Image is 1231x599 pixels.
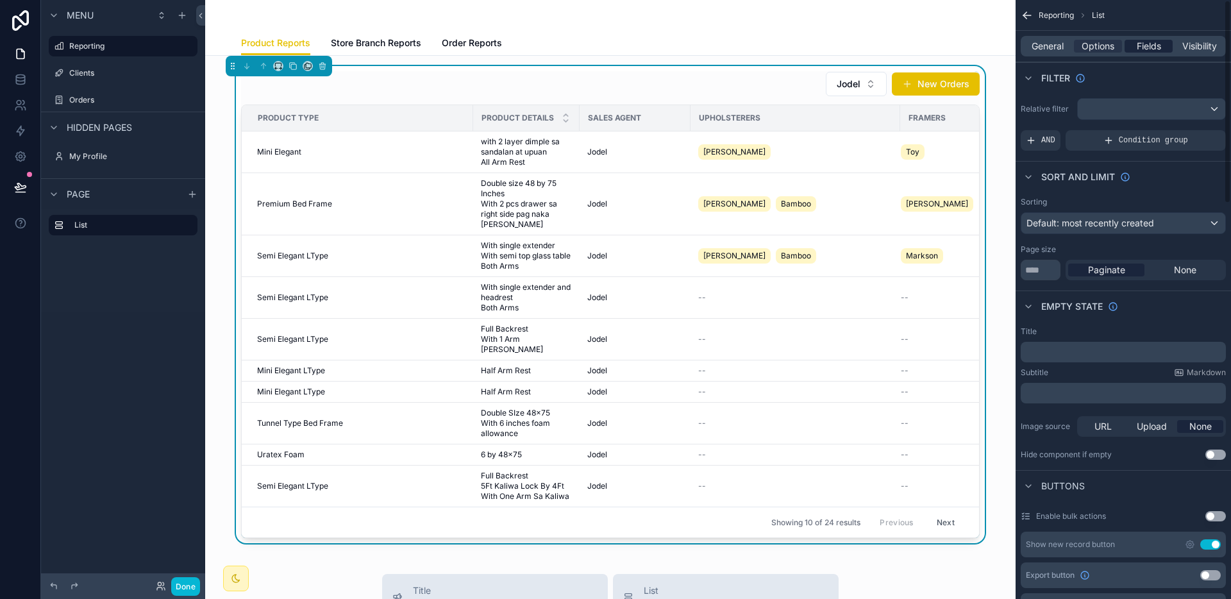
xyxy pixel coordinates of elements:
span: Store Branch Reports [331,37,421,49]
a: Half Arm Rest [481,387,572,397]
a: Jodel [587,366,683,376]
a: -- [901,387,981,397]
span: Menu [67,9,94,22]
span: Double size 48 by 75 Inches With 2 pcs drawer sa right side pag naka [PERSON_NAME] [481,178,572,230]
a: Jodel [587,199,683,209]
a: Jodel [587,450,683,460]
a: Markdown [1174,367,1226,378]
span: Sales Agent [588,113,641,123]
a: -- [901,450,981,460]
a: Premium Bed Frame [257,199,465,209]
div: Show new record button [1026,539,1115,550]
span: Jodel [587,366,607,376]
a: Jodel [587,481,683,491]
span: [PERSON_NAME] [703,199,766,209]
span: Semi Elegant LType [257,334,328,344]
span: Mini Elegant LType [257,366,325,376]
span: Semi Elegant LType [257,481,328,491]
span: with 2 layer dimple sa sandalan at upuan All Arm Rest [481,137,572,167]
button: Default: most recently created [1021,212,1226,234]
span: Uratex Foam [257,450,305,460]
label: Relative filter [1021,104,1072,114]
a: Mini Elegant LType [257,387,465,397]
span: Condition group [1119,135,1188,146]
span: -- [698,481,706,491]
button: New Orders [892,72,980,96]
span: With single extender and headrest Both Arms [481,282,572,313]
span: -- [698,292,706,303]
span: Export button [1026,570,1075,580]
a: -- [698,387,892,397]
span: Hidden pages [67,121,132,134]
a: Jodel [587,292,683,303]
span: Jodel [837,78,860,90]
span: Jodel [587,292,607,303]
a: Markson [901,246,981,266]
span: General [1032,40,1064,53]
span: Jodel [587,387,607,397]
label: Title [1021,326,1037,337]
a: Toy [901,142,981,162]
a: Semi Elegant LType [257,481,465,491]
a: -- [698,334,892,344]
a: Full Backrest 5Ft Kaliwa Lock By 4Ft With One Arm Sa Kaliwa [481,471,572,502]
span: Tunnel Type Bed Frame [257,418,343,428]
span: Title [413,584,492,597]
span: [PERSON_NAME] [703,147,766,157]
span: Mini Elegant [257,147,301,157]
span: Sort And Limit [1041,171,1115,183]
span: Jodel [587,199,607,209]
a: With single extender With semi top glass table Both Arms [481,240,572,271]
span: Jodel [587,481,607,491]
span: Jodel [587,334,607,344]
span: Order Reports [442,37,502,49]
a: Mini Elegant LType [257,366,465,376]
a: Jodel [587,334,683,344]
div: scrollable content [1021,383,1226,403]
span: -- [901,366,909,376]
label: List [74,220,187,230]
span: Jodel [587,418,607,428]
a: My Profile [49,146,197,167]
a: -- [901,366,981,376]
span: Markson [906,251,938,261]
span: List [644,584,754,597]
a: Clients [49,63,197,83]
button: Select Button [826,72,887,96]
a: Jodel [587,251,683,261]
a: -- [698,292,892,303]
span: Filter [1041,72,1070,85]
span: Bamboo [781,251,811,261]
span: -- [901,418,909,428]
span: Product Details [482,113,554,123]
a: -- [698,450,892,460]
span: Fields [1137,40,1161,53]
a: Uratex Foam [257,450,465,460]
span: -- [698,418,706,428]
span: -- [698,366,706,376]
a: Orders [49,90,197,110]
a: Order Reports [442,31,502,57]
a: [PERSON_NAME] [698,142,892,162]
span: Default: most recently created [1026,217,1154,228]
a: Semi Elegant LType [257,251,465,261]
span: Double SIze 48x75 With 6 inches foam allowance [481,408,572,439]
span: Jodel [587,450,607,460]
button: Next [928,512,964,532]
span: AND [1041,135,1055,146]
span: Mini Elegant LType [257,387,325,397]
a: Reporting [49,36,197,56]
div: scrollable content [41,209,205,248]
a: Jodel [587,387,683,397]
a: -- [698,418,892,428]
a: -- [901,418,981,428]
label: Sorting [1021,197,1047,207]
span: Showing 10 of 24 results [771,518,860,528]
span: Visibility [1182,40,1217,53]
a: 6 by 48x75 [481,450,572,460]
a: -- [901,334,981,344]
span: Product Reports [241,37,310,49]
span: Markdown [1187,367,1226,378]
label: My Profile [69,151,195,162]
